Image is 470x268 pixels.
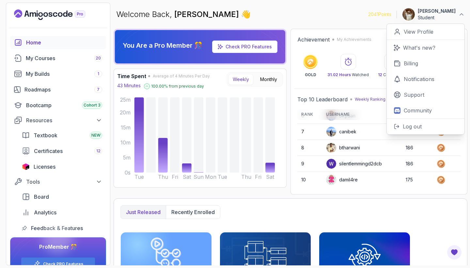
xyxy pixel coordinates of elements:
span: NEW [91,133,101,138]
tspan: Thu [241,174,251,180]
h2: Achievement [297,36,330,43]
th: Rank [297,109,322,120]
a: View Profile [387,24,464,40]
p: Student [418,14,456,21]
span: 7 [97,87,100,92]
a: certificates [18,144,106,158]
button: Log out [387,118,464,134]
p: What's new? [403,44,435,52]
td: 8 [297,140,322,156]
button: Tools [10,176,106,188]
span: Cohort 3 [84,103,101,108]
a: What's new? [387,40,464,56]
div: My Builds [26,70,102,78]
span: Analytics [34,209,56,216]
span: 12 [96,148,101,154]
button: user profile image[PERSON_NAME]Student [402,8,465,21]
button: Monthly [256,74,281,85]
tspan: Tue [134,174,144,180]
td: 7 [297,124,322,140]
span: [PERSON_NAME] [174,9,241,19]
button: Recently enrolled [166,206,220,219]
span: Average of 4 Minutes Per Day [153,74,210,79]
td: 186 [402,140,432,156]
p: Notifications [404,75,434,83]
p: GOLD [305,72,316,77]
p: View Profile [404,28,433,36]
a: bootcamp [10,99,106,112]
a: feedback [18,222,106,235]
td: 9 [297,156,322,172]
a: courses [10,52,106,65]
img: user profile image [402,8,415,21]
button: Weekly [228,74,253,85]
p: Welcome Back, [116,9,251,20]
span: 1 [98,71,99,76]
h3: Time Spent [117,72,146,80]
div: Tools [26,178,102,186]
span: Licenses [34,163,55,171]
tspan: Fri [255,174,261,180]
p: You Are a Pro Member 🎊 [123,41,202,50]
tspan: Tue [218,174,227,180]
span: 20 [96,56,101,61]
tspan: 0s [125,169,131,176]
button: Just released [121,206,166,219]
a: board [18,190,106,203]
p: 2041 Points [368,11,391,18]
div: canibek [326,126,356,137]
span: Certificates [34,147,63,155]
a: builds [10,67,106,80]
a: Billing [387,56,464,71]
span: 👋 [241,9,251,20]
div: Resources [26,116,102,124]
a: Check PRO Features [43,261,83,267]
button: Open Feedback Button [446,244,462,260]
img: user profile image [326,159,336,169]
a: licenses [18,160,106,173]
p: 43 Minutes [117,82,141,89]
img: user profile image [326,143,336,153]
tspan: Sun [194,174,204,180]
a: Notifications [387,71,464,87]
p: Just released [126,208,161,216]
td: 186 [402,156,432,172]
p: Billing [404,59,418,67]
div: silentlemmingd2dcb [326,159,382,169]
a: Check PRO Features [212,41,277,53]
td: 10 [297,172,322,188]
p: Recently enrolled [171,208,215,216]
p: Weekly Ranking [355,97,385,102]
div: Home [26,39,102,46]
a: textbook [18,129,106,142]
tspan: 5m [123,154,131,161]
tspan: 25m [120,96,131,103]
p: Support [404,91,424,99]
p: My Achievements [337,37,371,42]
button: Resources [10,114,106,126]
a: Community [387,103,464,118]
a: analytics [18,206,106,219]
tspan: 15m [121,124,131,131]
p: Log out [403,123,422,130]
p: Watched [327,72,369,77]
p: 100.00 % from previous day [151,84,204,89]
td: 175 [402,172,432,188]
a: Support [387,87,464,103]
span: Feedback & Features [31,224,83,232]
tspan: 10m [120,139,131,146]
tspan: Mon [205,174,216,180]
img: default monster avatar [326,175,336,185]
tspan: Sat [183,174,191,180]
tspan: 20m [120,109,131,116]
tspan: Sat [266,174,274,180]
img: user profile image [326,127,336,137]
h2: Top 10 Leaderboard [297,95,348,103]
img: jetbrains icon [22,163,30,170]
span: 12 [378,72,382,77]
p: Community [404,107,432,114]
th: Username [322,109,402,120]
span: 31.02 Hours [327,72,351,77]
tspan: Thu [158,174,168,180]
p: [PERSON_NAME] [418,8,456,14]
